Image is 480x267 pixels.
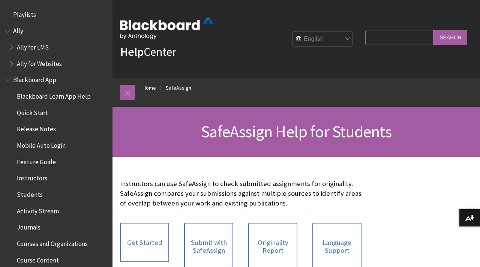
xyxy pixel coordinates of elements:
[4,25,108,70] nav: Book outline for Anthology Ally Help
[17,57,62,67] span: Ally for Websites
[17,123,56,133] span: Release Notes
[17,172,47,182] span: Instructors
[17,41,49,51] span: Ally for LMS
[17,221,40,231] span: Journals
[120,18,214,39] img: Blackboard by Anthology
[17,237,88,247] span: Courses and Organizations
[166,83,191,93] a: SafeAssign
[120,223,169,262] a: Get Started
[17,254,59,264] span: Course Content
[293,32,353,47] select: Site Language Selector
[17,139,66,149] span: Mobile Auto Login
[120,44,176,59] a: HelpCenter
[13,25,23,35] span: Ally
[17,106,48,117] span: Quick Start
[120,44,144,59] strong: Help
[142,83,156,93] a: Home
[13,8,36,18] span: Playlists
[4,8,108,21] nav: Book outline for Playlists
[13,74,56,84] span: Blackboard App
[120,179,361,208] p: Instructors can use SafeAssign to check submitted assignments for originality. SafeAssign compare...
[17,156,56,166] span: Feature Guide
[433,30,467,45] input: Search
[17,90,91,100] span: Blackboard Learn App Help
[201,121,391,142] span: SafeAssign Help for Students
[17,205,59,215] span: Activity Stream
[17,188,43,198] span: Students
